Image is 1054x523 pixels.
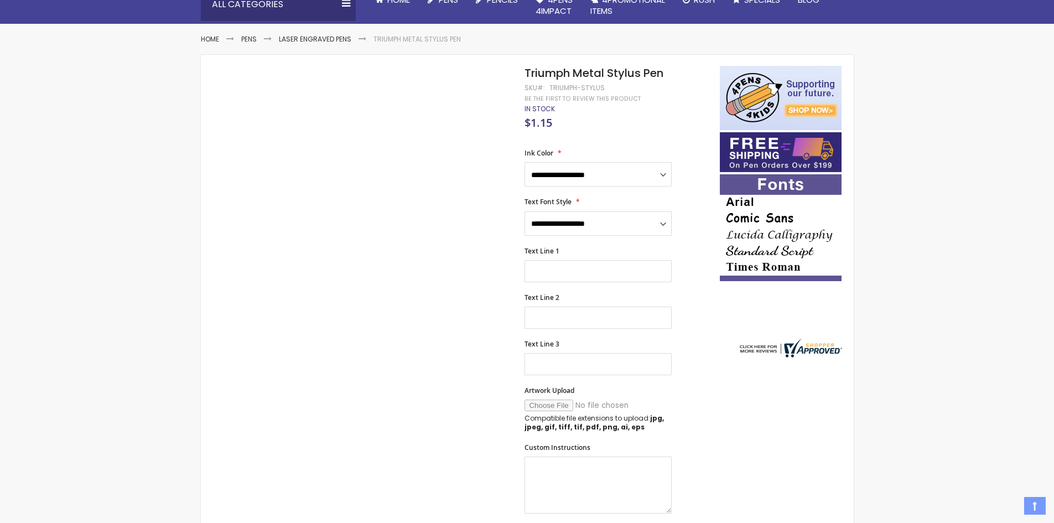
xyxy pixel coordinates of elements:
[720,66,842,130] img: 4pens 4 kids
[525,148,553,158] span: Ink Color
[1024,497,1046,515] a: Top
[279,34,351,44] a: Laser Engraved Pens
[720,132,842,172] img: Free shipping on orders over $199
[525,443,590,452] span: Custom Instructions
[525,104,555,113] span: In stock
[525,414,672,432] p: Compatible file extensions to upload:
[525,95,641,103] a: Be the first to review this product
[525,115,552,130] span: $1.15
[525,105,555,113] div: Availability
[525,339,559,349] span: Text Line 3
[549,84,605,92] div: Triumph-Stylus
[241,34,257,44] a: Pens
[525,65,663,81] span: Triumph Metal Stylus Pen
[525,83,545,92] strong: SKU
[201,34,219,44] a: Home
[525,293,559,302] span: Text Line 2
[720,174,842,281] img: font-personalization-examples
[525,386,574,395] span: Artwork Upload
[525,413,664,432] strong: jpg, jpeg, gif, tiff, tif, pdf, png, ai, eps
[737,339,842,358] img: 4pens.com widget logo
[525,246,559,256] span: Text Line 1
[737,350,842,360] a: 4pens.com certificate URL
[525,197,572,206] span: Text Font Style
[373,35,461,44] li: Triumph Metal Stylus Pen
